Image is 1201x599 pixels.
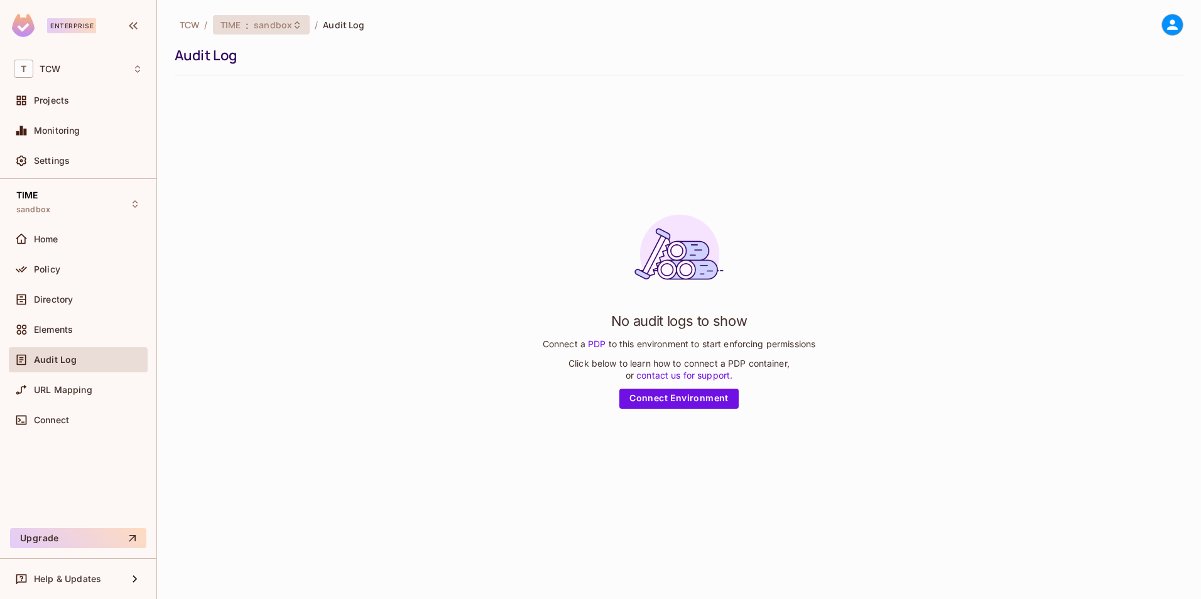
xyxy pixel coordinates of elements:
[204,19,207,31] li: /
[175,46,1177,65] div: Audit Log
[315,19,318,31] li: /
[34,325,73,335] span: Elements
[585,338,609,349] a: PDP
[34,574,101,584] span: Help & Updates
[12,14,35,37] img: SReyMgAAAABJRU5ErkJggg==
[14,60,33,78] span: T
[34,95,69,105] span: Projects
[543,338,815,350] p: Connect a to this environment to start enforcing permissions
[34,294,73,305] span: Directory
[34,156,70,166] span: Settings
[16,190,38,200] span: TIME
[220,19,241,31] span: TIME
[323,19,364,31] span: Audit Log
[568,357,790,381] p: Click below to learn how to connect a PDP container, or
[34,355,77,365] span: Audit Log
[611,311,747,330] h1: No audit logs to show
[34,234,58,244] span: Home
[47,18,96,33] div: Enterprise
[180,19,199,31] span: the active workspace
[34,415,69,425] span: Connect
[16,205,50,215] span: sandbox
[10,528,146,548] button: Upgrade
[254,19,292,31] span: sandbox
[619,389,739,409] a: Connect Environment
[245,20,249,30] span: :
[34,126,80,136] span: Monitoring
[34,385,92,395] span: URL Mapping
[634,370,732,380] a: contact us for support.
[40,64,60,74] span: Workspace: TCW
[34,264,60,274] span: Policy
